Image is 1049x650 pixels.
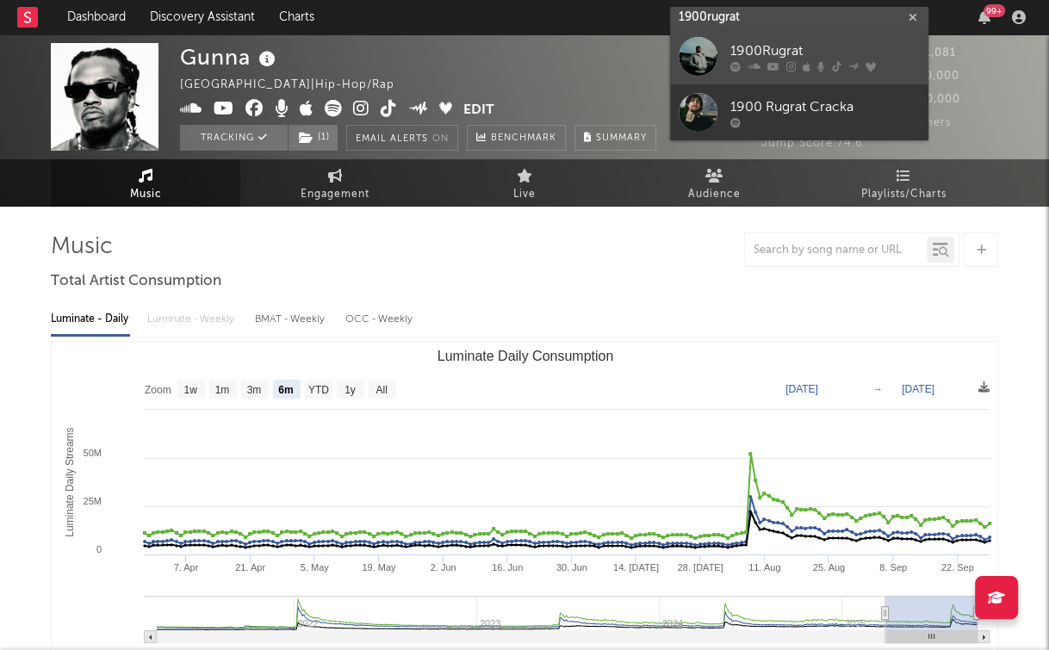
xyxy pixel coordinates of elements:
span: 5,791,081 [880,47,956,59]
div: 1900 Rugrat Cracka [730,97,920,118]
text: 1w [184,384,198,396]
text: 22. Sep [941,562,974,573]
text: Zoom [145,384,171,396]
text: 16. Jun [492,562,523,573]
a: 1900Rugrat [670,28,928,84]
a: Engagement [240,159,430,207]
text: 19. May [362,562,396,573]
text: 14. [DATE] [613,562,659,573]
span: 3,360,000 [880,71,959,82]
a: Benchmark [467,125,566,151]
span: Audience [688,184,741,205]
text: YTD [308,384,329,396]
text: [DATE] [902,383,934,395]
button: Email AlertsOn [346,125,458,151]
a: Live [430,159,619,207]
a: Audience [619,159,809,207]
button: Edit [463,100,494,121]
text: 25M [84,496,102,506]
text: 7. Apr [174,562,199,573]
em: On [432,134,449,144]
text: 5. May [301,562,330,573]
button: Tracking [180,125,288,151]
text: Luminate Daily Consumption [438,349,614,363]
text: 11. Aug [748,562,780,573]
text: 0 [96,544,102,554]
div: Luminate - Daily [51,305,130,334]
a: 1900 Rugrat Cracka [670,84,928,140]
text: 28. [DATE] [678,562,723,573]
button: (1) [289,125,338,151]
text: 8. Sep [879,562,907,573]
text: 1m [215,384,230,396]
span: Playlists/Charts [861,184,947,205]
span: Music [130,184,162,205]
button: 99+ [978,10,990,24]
span: Total Artist Consumption [51,271,221,292]
text: → [872,383,883,395]
span: ( 1 ) [288,125,338,151]
span: Summary [596,133,647,143]
div: Gunna [180,43,280,71]
text: 2. Jun [431,562,456,573]
text: 50M [84,448,102,458]
text: [DATE] [785,383,818,395]
text: 25. Aug [813,562,845,573]
span: Engagement [301,184,369,205]
text: 6m [278,384,293,396]
text: 1y [344,384,356,396]
button: Summary [574,125,656,151]
a: Music [51,159,240,207]
input: Search for artists [670,7,928,28]
text: 21. Apr [235,562,265,573]
div: BMAT - Weekly [255,305,328,334]
a: Playlists/Charts [809,159,998,207]
div: [GEOGRAPHIC_DATA] | Hip-Hop/Rap [180,75,414,96]
span: Jump Score: 74.6 [761,138,863,149]
text: All [376,384,387,396]
span: Benchmark [491,128,556,149]
span: Live [513,184,536,205]
div: 1900Rugrat [730,41,920,62]
div: 99 + [984,4,1005,17]
text: 30. Jun [556,562,587,573]
span: 2,000,000 [880,94,960,105]
input: Search by song name or URL [745,244,927,257]
text: 3m [247,384,262,396]
div: OCC - Weekly [345,305,414,334]
text: Luminate Daily Streams [64,427,76,536]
